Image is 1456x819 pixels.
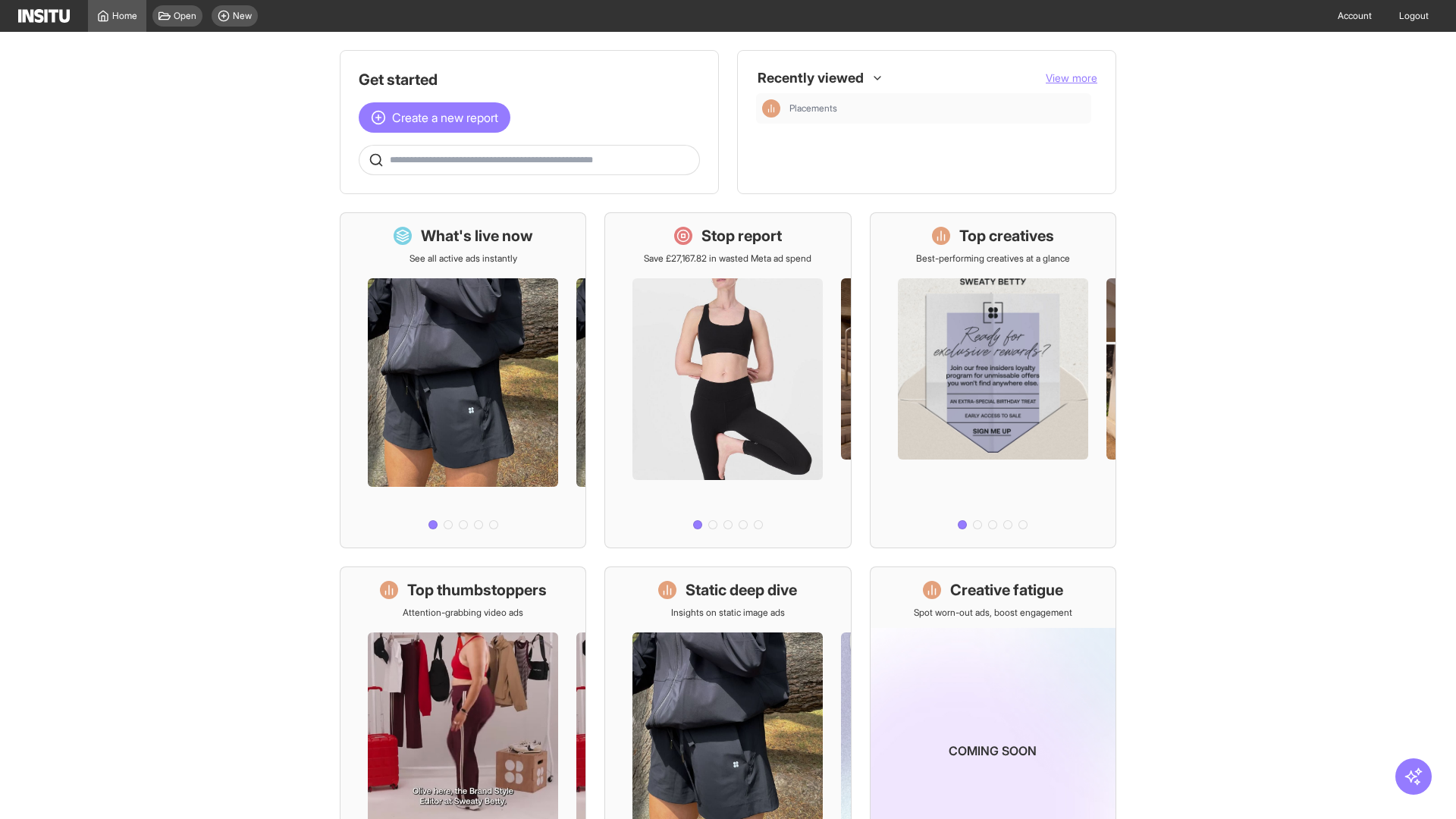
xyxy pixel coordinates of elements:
a: Stop reportSave £27,167.82 in wasted Meta ad spend [604,212,851,548]
button: View more [1046,71,1097,86]
h1: Top thumbstoppers [407,579,547,601]
button: Create a new report [359,102,510,133]
p: See all active ads instantly [409,253,517,265]
h1: What's live now [421,225,533,246]
a: Top creativesBest-performing creatives at a glance [870,212,1116,548]
h1: Get started [359,69,700,90]
p: Attention-grabbing video ads [403,607,523,619]
span: New [233,10,252,22]
p: Insights on static image ads [671,607,785,619]
span: Home [112,10,137,22]
span: Placements [789,102,1085,115]
p: Best-performing creatives at a glance [916,253,1070,265]
div: Insights [762,99,780,118]
img: Logo [18,9,70,23]
span: Create a new report [392,108,498,127]
h1: Stop report [701,225,782,246]
h1: Static deep dive [686,579,797,601]
span: View more [1046,71,1097,84]
a: What's live nowSee all active ads instantly [340,212,586,548]
p: Save £27,167.82 in wasted Meta ad spend [644,253,811,265]
span: Open [174,10,196,22]
span: Placements [789,102,837,115]
h1: Top creatives [959,225,1054,246]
